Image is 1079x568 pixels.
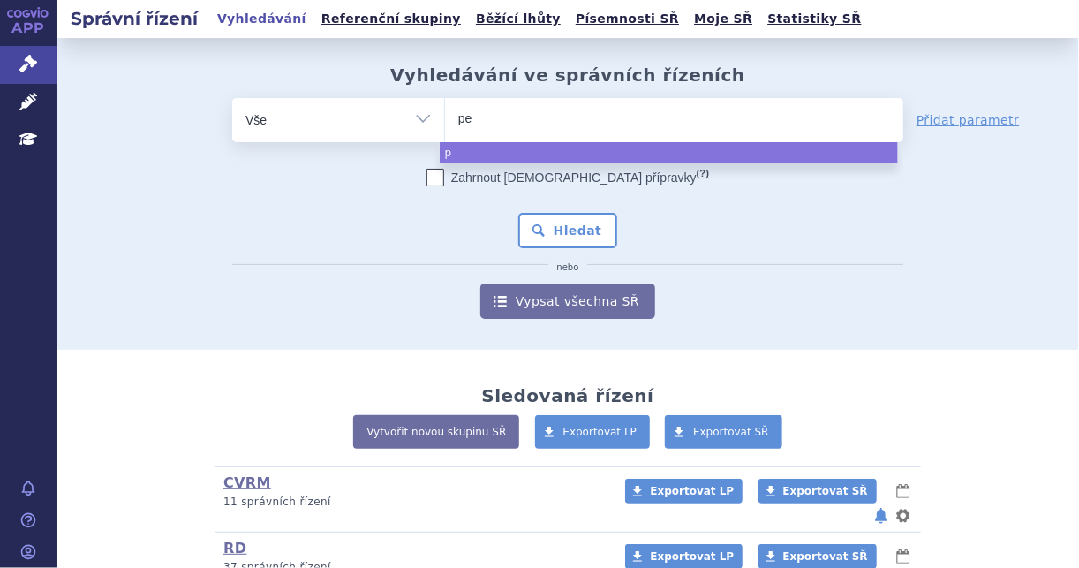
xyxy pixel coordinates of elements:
[894,505,912,526] button: nastavení
[697,168,709,179] abbr: (?)
[535,415,651,449] a: Exportovat LP
[471,7,566,31] a: Běžící lhůty
[440,142,898,163] li: p
[894,546,912,567] button: lhůty
[650,485,734,497] span: Exportovat LP
[758,479,877,504] a: Exportovat SŘ
[223,540,246,557] a: RD
[665,415,782,449] a: Exportovat SŘ
[625,479,743,504] a: Exportovat LP
[689,7,758,31] a: Moje SŘ
[762,7,866,31] a: Statistiky SŘ
[481,385,653,406] h2: Sledovaná řízení
[570,7,684,31] a: Písemnosti SŘ
[390,64,745,86] h2: Vyhledávání ve správních řízeních
[917,111,1020,129] a: Přidat parametr
[223,495,602,510] p: 11 správních řízení
[480,284,655,319] a: Vypsat všechna SŘ
[57,6,212,31] h2: Správní řízení
[894,481,912,502] button: lhůty
[563,426,638,438] span: Exportovat LP
[426,169,709,186] label: Zahrnout [DEMOGRAPHIC_DATA] přípravky
[783,485,868,497] span: Exportovat SŘ
[783,550,868,563] span: Exportovat SŘ
[212,7,312,31] a: Vyhledávání
[650,550,734,563] span: Exportovat LP
[548,262,588,273] i: nebo
[316,7,466,31] a: Referenční skupiny
[693,426,769,438] span: Exportovat SŘ
[872,505,890,526] button: notifikace
[353,415,519,449] a: Vytvořit novou skupinu SŘ
[518,213,618,248] button: Hledat
[223,474,271,491] a: CVRM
